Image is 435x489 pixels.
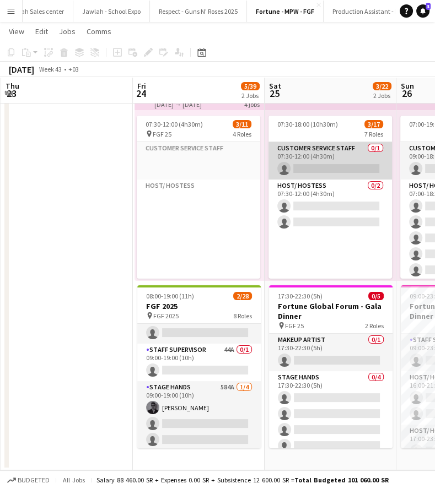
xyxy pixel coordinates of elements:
a: Jobs [55,24,80,39]
span: 7 Roles [364,130,383,138]
div: [DATE] → [DATE] [154,100,237,108]
span: FGF 25 [153,130,171,138]
div: Salary 88 460.00 SR + Expenses 0.00 SR + Subsistence 12 600.00 SR = [96,476,389,484]
app-card-role: Makeup Artist0/117:30-22:30 (5h) [269,334,393,371]
button: Production Assistant - MDL Beast [324,1,434,22]
span: 3/22 [373,82,391,90]
app-job-card: 17:30-22:30 (5h)0/5Fortune Global Forum - Gala Dinner FGF 252 RolesMakeup Artist0/117:30-22:30 (5... [269,285,393,448]
h3: Fortune Global Forum - Gala Dinner [269,301,393,321]
app-card-role: Customer Service Staff0/107:30-12:00 (4h30m) [268,142,392,180]
a: Edit [31,24,52,39]
button: Jawlah - School Expo [73,1,150,22]
div: 2 Jobs [373,91,391,100]
span: Sat [269,81,281,91]
app-card-role: Host/ Hostess0/207:30-12:00 (4h30m) [268,180,392,297]
span: 23 [4,87,19,100]
span: Jobs [59,26,76,36]
app-card-role-placeholder: Customer Service Staff [137,142,260,180]
div: [DATE] [9,64,34,75]
span: 26 [399,87,414,100]
h3: FGF 2025 [137,301,261,311]
span: Budgeted [18,476,50,484]
span: 0/5 [368,292,384,300]
span: 2/28 [233,292,252,300]
span: 17:30-22:30 (5h) [278,292,323,300]
div: 4 jobs [244,99,260,108]
span: 24 [136,87,146,100]
span: FGF 25 [285,322,304,330]
span: 5/39 [241,82,260,90]
app-job-card: 07:30-18:00 (10h30m)3/177 RolesCustomer Service Staff0/107:30-12:00 (4h30m) Host/ Hostess0/207:30... [268,116,392,279]
app-job-card: 07:30-12:00 (4h30m)3/11 FGF 254 RolesCustomer Service StaffHost/ Hostess [137,116,260,279]
span: 25 [267,87,281,100]
span: Comms [87,26,111,36]
app-card-role: Stage Hands584A1/409:00-19:00 (10h)[PERSON_NAME] [137,381,261,466]
span: Week 43 [36,65,64,73]
app-card-role: Stage Hands0/417:30-22:30 (5h) [269,371,393,457]
span: FGF 2025 [153,312,179,320]
button: Respect - Guns N' Roses 2025 [150,1,247,22]
span: View [9,26,24,36]
span: 08:00-19:00 (11h) [146,292,194,300]
a: 3 [416,4,429,18]
a: Comms [82,24,116,39]
span: 2 Roles [365,322,384,330]
span: 8 Roles [233,312,252,320]
app-card-role-placeholder: Host/ Hostess [137,180,260,297]
span: All jobs [61,476,87,484]
span: Edit [35,26,48,36]
button: Budgeted [6,474,51,486]
span: Thu [6,81,19,91]
app-card-role: Staff Supervisor44A0/109:00-19:00 (10h) [137,344,261,381]
span: 4 Roles [233,130,251,138]
button: Fortune - MPW - FGF [247,1,324,22]
span: 07:30-18:00 (10h30m) [277,120,338,128]
span: 07:30-12:00 (4h30m) [146,120,203,128]
span: Fri [137,81,146,91]
span: Total Budgeted 101 060.00 SR [294,476,389,484]
span: 3/17 [364,120,383,128]
app-job-card: 08:00-19:00 (11h)2/28FGF 2025 FGF 20258 Roles09:00-19:00 (10h)[PERSON_NAME] Staff Supervisor44A0/... [137,285,261,448]
span: 3 [426,3,431,10]
span: 3/11 [233,120,251,128]
div: +03 [68,65,79,73]
div: 2 Jobs [241,91,259,100]
span: Sun [401,81,414,91]
a: View [4,24,29,39]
